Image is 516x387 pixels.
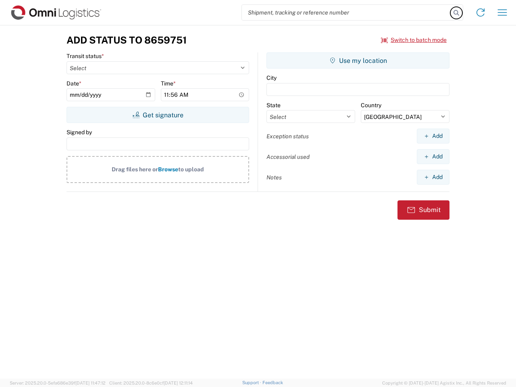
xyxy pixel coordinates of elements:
label: Exception status [266,133,309,140]
span: Browse [158,166,178,173]
label: Country [361,102,381,109]
button: Use my location [266,52,449,69]
span: Drag files here or [112,166,158,173]
span: Client: 2025.20.0-8c6e0cf [109,381,193,385]
label: Date [67,80,81,87]
button: Submit [397,200,449,220]
a: Feedback [262,380,283,385]
span: Server: 2025.20.0-5efa686e39f [10,381,106,385]
button: Switch to batch mode [381,33,447,47]
label: State [266,102,281,109]
span: [DATE] 12:11:14 [164,381,193,385]
label: City [266,74,277,81]
span: [DATE] 11:47:12 [75,381,106,385]
button: Add [417,170,449,185]
button: Get signature [67,107,249,123]
button: Add [417,149,449,164]
span: to upload [178,166,204,173]
input: Shipment, tracking or reference number [242,5,451,20]
label: Transit status [67,52,104,60]
h3: Add Status to 8659751 [67,34,187,46]
label: Accessorial used [266,153,310,160]
label: Time [161,80,176,87]
button: Add [417,129,449,144]
a: Support [242,380,262,385]
label: Notes [266,174,282,181]
label: Signed by [67,129,92,136]
span: Copyright © [DATE]-[DATE] Agistix Inc., All Rights Reserved [382,379,506,387]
